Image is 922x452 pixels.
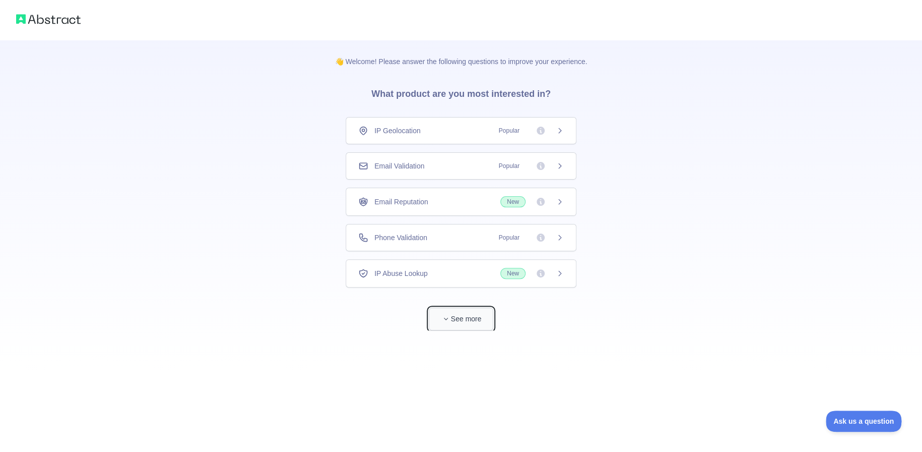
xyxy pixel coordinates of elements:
[355,67,567,117] h3: What product are you most interested in?
[493,161,525,171] span: Popular
[374,197,428,207] span: Email Reputation
[374,161,424,171] span: Email Validation
[429,308,493,330] button: See more
[500,196,525,207] span: New
[493,126,525,136] span: Popular
[826,411,902,432] iframe: Toggle Customer Support
[500,268,525,279] span: New
[493,233,525,243] span: Popular
[374,126,421,136] span: IP Geolocation
[374,268,428,278] span: IP Abuse Lookup
[16,12,81,26] img: Abstract logo
[374,233,427,243] span: Phone Validation
[319,40,604,67] p: 👋 Welcome! Please answer the following questions to improve your experience.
